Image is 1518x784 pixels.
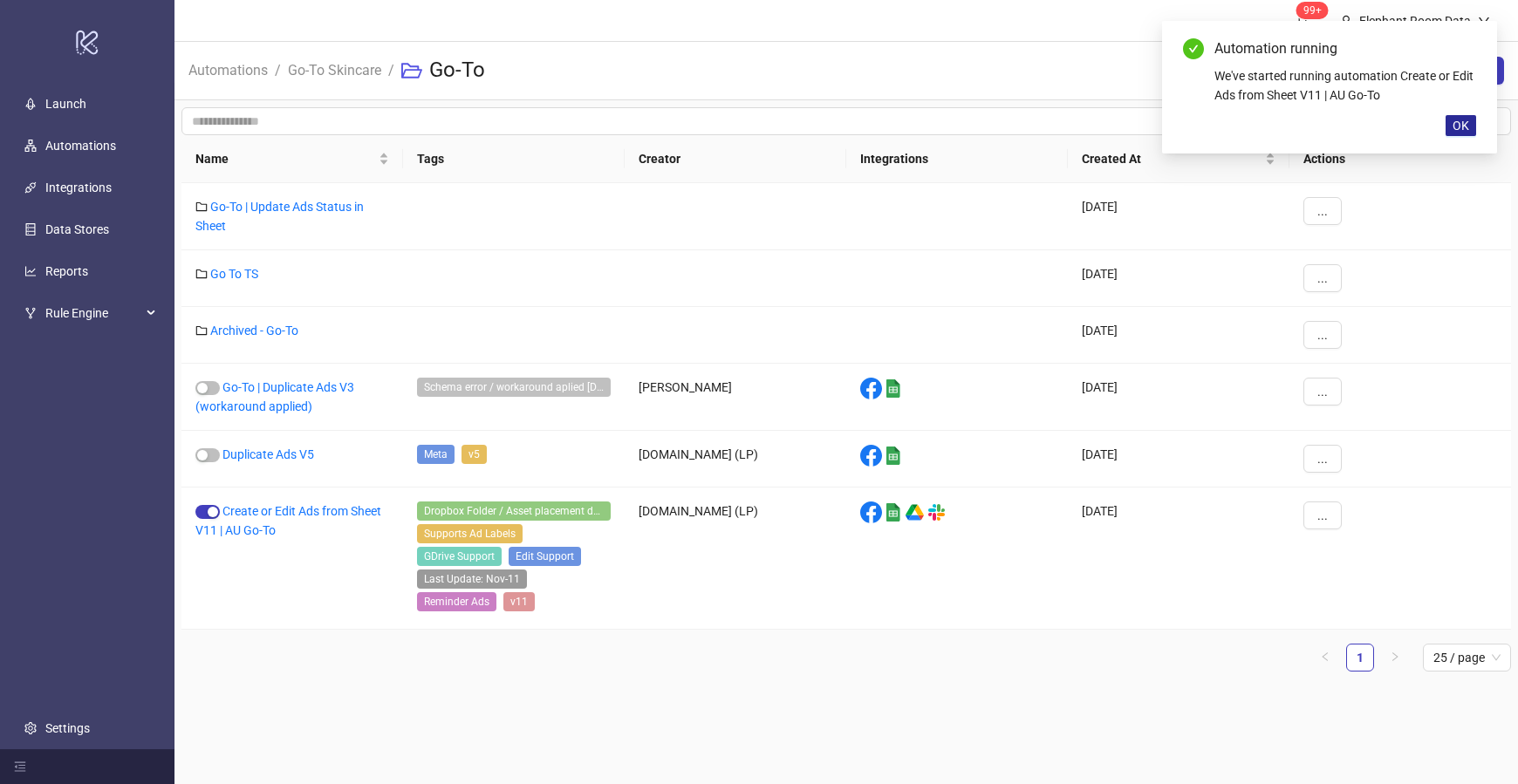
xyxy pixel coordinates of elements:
h3: Go-To [429,57,485,85]
button: right [1381,644,1409,672]
a: Go-To Skincare [284,59,385,78]
sup: 1696 [1296,2,1329,19]
li: Previous Page [1311,644,1339,672]
button: ... [1303,445,1342,473]
a: Reports [45,264,88,278]
div: [DATE] [1068,431,1289,487]
div: We've started running automation Create or Edit Ads from Sheet V11 | AU Go-To [1214,66,1476,105]
span: folder-open [401,60,422,81]
span: check-circle [1183,38,1204,59]
a: Integrations [45,181,112,194]
div: [DATE] [1068,250,1289,307]
div: [DOMAIN_NAME] (LP) [625,431,846,487]
a: Settings [45,721,90,735]
div: [DOMAIN_NAME] (LP) [625,487,846,630]
span: folder [195,268,208,280]
span: v11 [503,592,535,611]
div: Page Size [1423,644,1511,672]
li: / [275,43,281,99]
span: GDrive Support [417,547,502,566]
div: [DATE] [1068,487,1289,630]
span: Schema error / workaround aplied 2024-08-27T10:57+0200 [417,378,611,397]
span: fork [24,307,37,319]
button: ... [1303,264,1342,292]
span: Name [195,149,375,168]
span: left [1320,651,1330,662]
span: ... [1317,271,1328,285]
a: Automations [185,59,271,78]
a: Archived - Go-To [210,324,298,337]
a: Automations [45,139,116,153]
a: Close [1457,38,1476,58]
span: folder [195,201,208,213]
button: ... [1303,378,1342,406]
span: menu-fold [14,760,26,773]
div: [PERSON_NAME] [625,364,846,431]
a: Create or Edit Ads from Sheet V11 | AU Go-To [195,504,381,537]
span: Rule Engine [45,296,141,331]
span: Last Update: Nov-11 [417,569,527,589]
li: / [388,43,394,99]
th: Integrations [846,135,1068,183]
button: left [1311,644,1339,672]
div: [DATE] [1068,183,1289,250]
a: Go To TS [210,267,258,281]
span: ... [1317,328,1328,342]
span: ... [1317,508,1328,522]
span: ... [1317,204,1328,218]
span: Edit Support [509,547,581,566]
button: ... [1303,321,1342,349]
a: Launch [45,97,86,111]
th: Creator [625,135,846,183]
th: Name [181,135,403,183]
div: [DATE] [1068,364,1289,431]
a: 1 [1347,644,1373,671]
div: Automation running [1214,38,1476,59]
span: ... [1317,385,1328,399]
button: OK [1446,115,1476,136]
a: Go-To | Update Ads Status in Sheet [195,200,364,233]
span: Reminder Ads [417,592,496,611]
a: Go-To | Duplicate Ads V3 (workaround applied) [195,380,354,413]
span: Meta [417,445,455,464]
li: 1 [1346,644,1374,672]
span: v5 [462,445,487,464]
span: Dropbox Folder / Asset placement detection [417,501,611,521]
div: [DATE] [1068,307,1289,364]
button: ... [1303,501,1342,529]
span: 25 / page [1433,644,1501,671]
li: Next Page [1381,644,1409,672]
span: Supports Ad Labels [417,524,523,543]
div: Elephant Room Data [1352,11,1478,31]
span: OK [1453,119,1469,133]
span: down [1478,15,1490,27]
span: Created At [1082,149,1262,168]
span: user [1340,15,1352,27]
span: folder [195,324,208,337]
a: Data Stores [45,222,109,236]
button: ... [1303,197,1342,225]
th: Tags [403,135,625,183]
th: Created At [1068,135,1289,183]
span: right [1390,651,1400,662]
a: Duplicate Ads V5 [222,447,314,461]
span: ... [1317,452,1328,466]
